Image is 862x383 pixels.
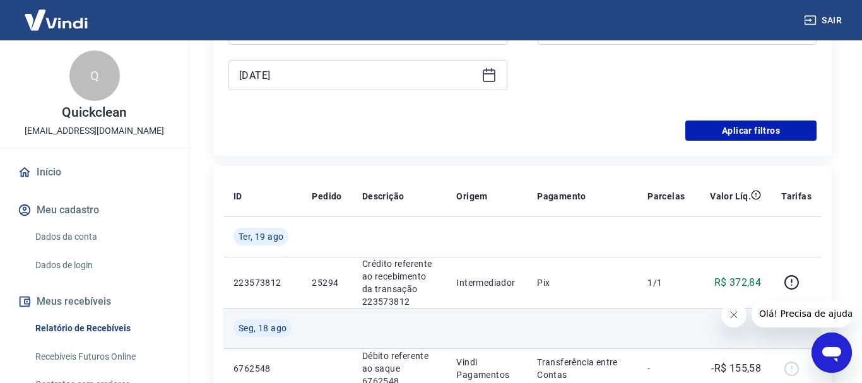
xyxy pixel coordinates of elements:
div: Q [69,50,120,101]
span: Olá! Precisa de ajuda? [8,9,106,19]
a: Início [15,158,174,186]
p: 223573812 [233,276,292,289]
iframe: Close message [721,302,747,327]
a: Dados da conta [30,224,174,250]
p: 25294 [312,276,341,289]
p: -R$ 155,58 [711,361,761,376]
p: Crédito referente ao recebimento da transação 223573812 [362,257,437,308]
a: Dados de login [30,252,174,278]
input: Data final [239,66,476,85]
p: Quickclean [62,106,127,119]
button: Meu cadastro [15,196,174,224]
p: Descrição [362,190,404,203]
iframe: Button to launch messaging window [812,333,852,373]
button: Aplicar filtros [685,121,817,141]
button: Meus recebíveis [15,288,174,315]
p: Pedido [312,190,341,203]
p: Pagamento [537,190,586,203]
p: 1/1 [647,276,685,289]
p: [EMAIL_ADDRESS][DOMAIN_NAME] [25,124,164,138]
iframe: Message from company [752,300,852,327]
img: Vindi [15,1,97,39]
p: Parcelas [647,190,685,203]
a: Recebíveis Futuros Online [30,344,174,370]
p: Origem [456,190,487,203]
span: Ter, 19 ago [239,230,283,243]
p: Transferência entre Contas [537,356,627,381]
a: Relatório de Recebíveis [30,315,174,341]
p: Intermediador [456,276,517,289]
p: 6762548 [233,362,292,375]
p: - [647,362,685,375]
p: Vindi Pagamentos [456,356,517,381]
p: Tarifas [781,190,812,203]
p: ID [233,190,242,203]
span: Seg, 18 ago [239,322,286,334]
p: Pix [537,276,627,289]
button: Sair [801,9,847,32]
p: Valor Líq. [710,190,751,203]
p: R$ 372,84 [714,275,762,290]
